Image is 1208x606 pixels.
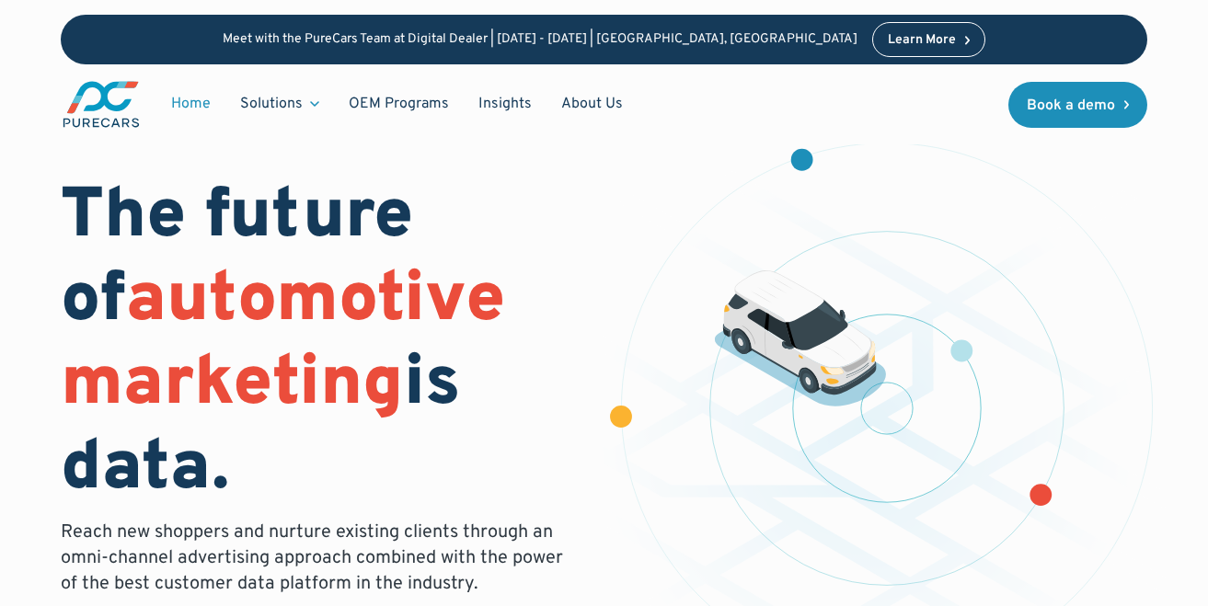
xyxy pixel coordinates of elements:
[61,177,582,512] h1: The future of is data.
[715,270,887,406] img: illustration of a vehicle
[240,94,303,114] div: Solutions
[334,86,464,121] a: OEM Programs
[546,86,638,121] a: About Us
[61,79,142,130] img: purecars logo
[464,86,546,121] a: Insights
[225,86,334,121] div: Solutions
[61,257,505,429] span: automotive marketing
[223,32,857,48] p: Meet with the PureCars Team at Digital Dealer | [DATE] - [DATE] | [GEOGRAPHIC_DATA], [GEOGRAPHIC_...
[156,86,225,121] a: Home
[872,22,986,57] a: Learn More
[1008,82,1148,128] a: Book a demo
[888,34,956,47] div: Learn More
[61,520,582,597] p: Reach new shoppers and nurture existing clients through an omni-channel advertising approach comb...
[61,79,142,130] a: main
[1027,98,1115,113] div: Book a demo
